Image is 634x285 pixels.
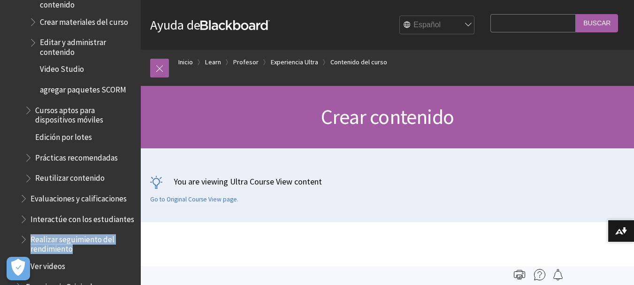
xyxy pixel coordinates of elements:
a: Inicio [178,56,193,68]
span: Cursos aptos para dispositivos móviles [35,102,134,124]
a: Profesor [233,56,259,68]
span: Video Studio [40,62,84,74]
span: Crear materiales del curso [40,14,128,27]
img: Print [514,269,525,280]
button: Abrir preferencias [7,257,30,280]
p: You are viewing Ultra Course View content [150,176,625,187]
span: Editar y administrar contenido [40,35,134,57]
span: Reutilizar contenido [35,170,105,183]
span: Ver videos [31,259,65,271]
a: Experiencia Ultra [271,56,318,68]
strong: Blackboard [200,20,270,30]
img: Follow this page [552,269,564,280]
span: Interactúe con los estudiantes [31,211,134,224]
h2: Crear contenido [150,252,486,283]
input: Buscar [576,14,618,32]
a: Learn [205,56,221,68]
span: Crear contenido [321,104,454,130]
span: agregar paquetes SCORM [40,82,126,94]
span: Evaluaciones y calificaciones [31,191,127,203]
span: Edición por lotes [35,129,92,142]
select: Site Language Selector [400,16,475,35]
span: Prácticas recomendadas [35,150,118,162]
a: Contenido del curso [330,56,387,68]
span: Realizar seguimiento del rendimiento [31,231,134,254]
a: Ayuda deBlackboard [150,16,270,33]
img: More help [534,269,545,280]
a: Go to Original Course View page. [150,195,238,204]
